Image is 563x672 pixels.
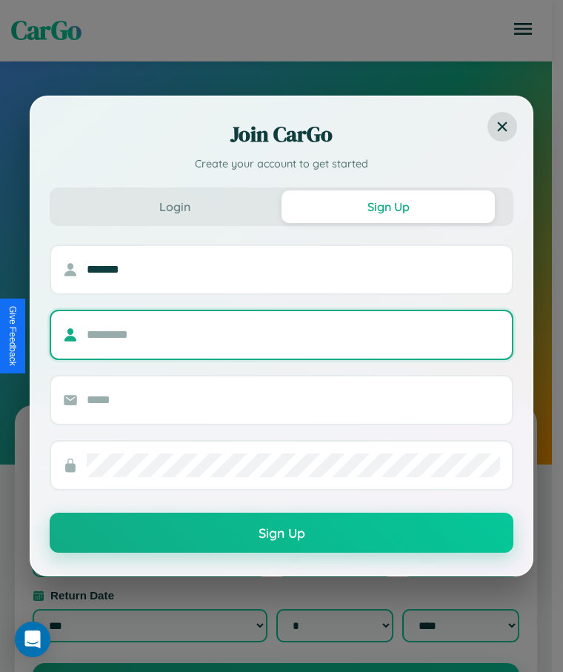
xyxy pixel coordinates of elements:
button: Sign Up [50,513,513,553]
p: Create your account to get started [50,156,513,173]
div: Open Intercom Messenger [15,622,50,657]
button: Sign Up [281,190,495,223]
div: Give Feedback [7,306,18,366]
button: Login [68,190,281,223]
h2: Join CarGo [50,119,513,149]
